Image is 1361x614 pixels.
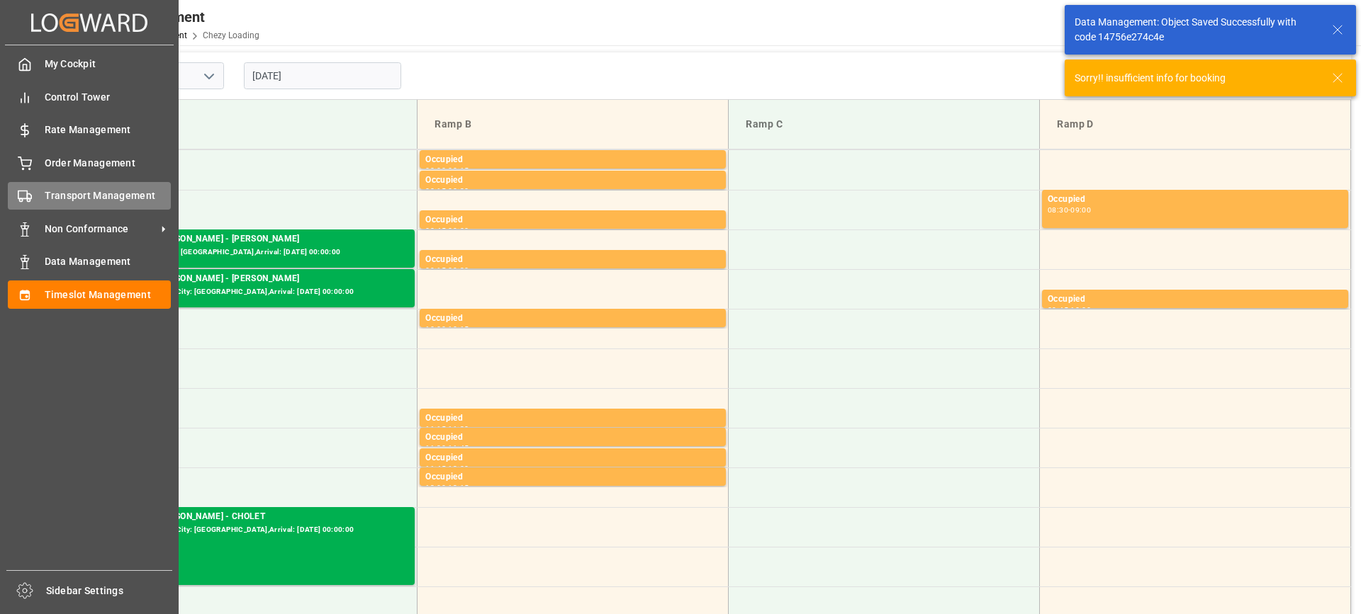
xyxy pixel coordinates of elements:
[425,470,720,484] div: Occupied
[446,227,448,234] div: -
[446,465,448,472] div: -
[8,182,171,210] a: Transport Management
[1048,307,1068,313] div: 09:45
[425,426,446,432] div: 11:15
[45,222,157,237] span: Non Conformance
[448,326,469,332] div: 10:15
[8,149,171,176] a: Order Management
[45,156,172,171] span: Order Management
[425,431,720,445] div: Occupied
[8,248,171,275] a: Data Management
[425,213,720,227] div: Occupied
[8,50,171,78] a: My Cockpit
[114,232,409,246] div: Transport [PERSON_NAME] - [PERSON_NAME]
[198,65,219,87] button: open menu
[1070,307,1091,313] div: 10:00
[1070,207,1091,213] div: 09:00
[448,188,469,194] div: 08:30
[45,188,172,203] span: Transport Management
[1048,193,1343,207] div: Occupied
[425,267,446,273] div: 09:15
[1051,111,1339,137] div: Ramp D
[45,254,172,269] span: Data Management
[1075,71,1318,86] div: Sorry!! insufficient info for booking
[740,111,1028,137] div: Ramp C
[448,267,469,273] div: 09:30
[448,484,469,491] div: 12:15
[8,83,171,110] a: Control Tower
[448,465,469,472] div: 12:00
[45,288,172,302] span: Timeslot Management
[244,62,401,89] input: DD-MM-YYYY
[45,123,172,137] span: Rate Management
[118,111,405,137] div: Ramp A
[446,326,448,332] div: -
[1048,292,1343,307] div: Occupied
[446,445,448,451] div: -
[1068,207,1070,213] div: -
[425,445,446,451] div: 11:30
[448,426,469,432] div: 11:30
[8,280,171,308] a: Timeslot Management
[1048,207,1068,213] div: 08:30
[448,227,469,234] div: 09:00
[425,312,720,326] div: Occupied
[114,524,409,536] div: Pallets: 6,TU: 879,City: [GEOGRAPHIC_DATA],Arrival: [DATE] 00:00:00
[446,267,448,273] div: -
[425,153,720,167] div: Occupied
[425,451,720,465] div: Occupied
[448,167,469,174] div: 08:15
[448,445,469,451] div: 11:45
[446,484,448,491] div: -
[425,188,446,194] div: 08:15
[425,253,720,267] div: Occupied
[1068,307,1070,313] div: -
[114,246,409,258] div: Pallets: ,TU: 7,City: [GEOGRAPHIC_DATA],Arrival: [DATE] 00:00:00
[46,584,173,598] span: Sidebar Settings
[425,174,720,188] div: Occupied
[425,465,446,472] div: 11:45
[8,116,171,144] a: Rate Management
[429,111,717,137] div: Ramp B
[425,411,720,426] div: Occupied
[114,272,409,286] div: Transport [PERSON_NAME] - [PERSON_NAME]
[446,188,448,194] div: -
[45,57,172,72] span: My Cockpit
[425,167,446,174] div: 08:00
[425,484,446,491] div: 12:00
[1075,15,1318,45] div: Data Management: Object Saved Successfully with code 14756e274c4e
[114,510,409,524] div: Transport [PERSON_NAME] - CHOLET
[425,326,446,332] div: 10:00
[425,227,446,234] div: 08:45
[114,286,409,298] div: Pallets: 1,TU: 549,City: [GEOGRAPHIC_DATA],Arrival: [DATE] 00:00:00
[45,90,172,105] span: Control Tower
[446,426,448,432] div: -
[446,167,448,174] div: -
